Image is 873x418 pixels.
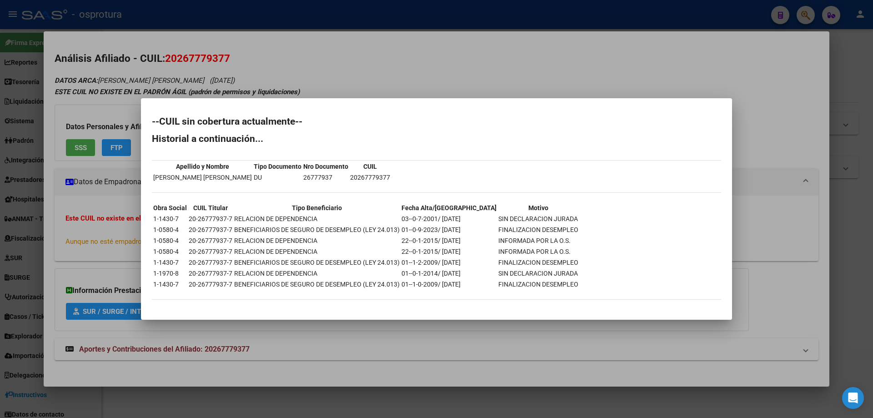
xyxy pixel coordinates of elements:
td: 22--0-1-2015/ [DATE] [401,247,497,257]
td: 20267779377 [350,172,391,182]
td: INFORMADA POR LA O.S. [498,247,579,257]
td: RELACION DE DEPENDENCIA [234,236,400,246]
th: Tipo Documento [253,161,302,171]
td: 20-26777937-7 [188,225,233,235]
th: CUIL Titular [188,203,233,213]
td: 20-26777937-7 [188,279,233,289]
th: Fecha Alta/[GEOGRAPHIC_DATA] [401,203,497,213]
td: 03--0-7-2001/ [DATE] [401,214,497,224]
th: Apellido y Nombre [153,161,252,171]
td: 20-26777937-7 [188,268,233,278]
td: 1-1430-7 [153,257,187,267]
div: Open Intercom Messenger [842,387,864,409]
th: Obra Social [153,203,187,213]
th: Tipo Beneficiario [234,203,400,213]
td: 20-26777937-7 [188,247,233,257]
td: 1-0580-4 [153,247,187,257]
td: 26777937 [303,172,349,182]
td: 1-0580-4 [153,236,187,246]
th: Motivo [498,203,579,213]
td: FINALIZACION DESEMPLEO [498,279,579,289]
td: BENEFICIARIOS DE SEGURO DE DESEMPLEO (LEY 24.013) [234,279,400,289]
td: [PERSON_NAME] [PERSON_NAME] [153,172,252,182]
td: 20-26777937-7 [188,257,233,267]
h2: --CUIL sin cobertura actualmente-- [152,117,721,126]
td: 01--1-2-2009/ [DATE] [401,257,497,267]
td: FINALIZACION DESEMPLEO [498,225,579,235]
td: 1-0580-4 [153,225,187,235]
td: 20-26777937-7 [188,214,233,224]
td: RELACION DE DEPENDENCIA [234,214,400,224]
td: 20-26777937-7 [188,236,233,246]
td: BENEFICIARIOS DE SEGURO DE DESEMPLEO (LEY 24.013) [234,257,400,267]
td: 22--0-1-2015/ [DATE] [401,236,497,246]
h2: Historial a continuación... [152,134,721,143]
td: SIN DECLARACION JURADA [498,268,579,278]
td: 01--0-9-2023/ [DATE] [401,225,497,235]
th: Nro Documento [303,161,349,171]
td: RELACION DE DEPENDENCIA [234,247,400,257]
td: DU [253,172,302,182]
td: SIN DECLARACION JURADA [498,214,579,224]
td: 01--1-0-2009/ [DATE] [401,279,497,289]
td: RELACION DE DEPENDENCIA [234,268,400,278]
td: 1-1430-7 [153,279,187,289]
th: CUIL [350,161,391,171]
td: BENEFICIARIOS DE SEGURO DE DESEMPLEO (LEY 24.013) [234,225,400,235]
td: 1-1430-7 [153,214,187,224]
td: 1-1970-8 [153,268,187,278]
td: 01--0-1-2014/ [DATE] [401,268,497,278]
td: FINALIZACION DESEMPLEO [498,257,579,267]
td: INFORMADA POR LA O.S. [498,236,579,246]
